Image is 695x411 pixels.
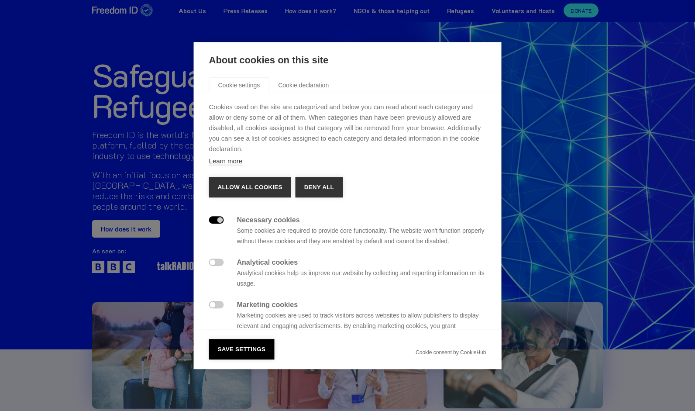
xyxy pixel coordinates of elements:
p: Cookies used on the site are categorized and below you can read about each category and allow or ... [209,102,486,154]
a: Cookie settings [209,77,269,93]
button: Deny all [296,177,343,198]
button: Allow all cookies [209,177,291,198]
strong: Marketing cookies [237,301,298,308]
a: Cookie consent by CookieHub [416,349,486,356]
button: Save settings [209,339,275,360]
strong: Necessary cookies [237,216,300,224]
label:  [209,259,224,266]
p: Marketing cookies are used to track visitors across websites to allow publishers to display relev... [237,310,486,342]
a: Learn more [209,157,243,165]
strong: Analytical cookies [237,259,298,266]
label:  [209,301,224,308]
strong: About cookies on this site [209,55,329,66]
p: Analytical cookies help us improve our website by collecting and reporting information on its usage. [237,268,486,289]
p: Some cookies are required to provide core functionality. The website won't function properly with... [237,225,486,246]
a: Cookie declaration [269,77,338,93]
label:  [209,216,224,224]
